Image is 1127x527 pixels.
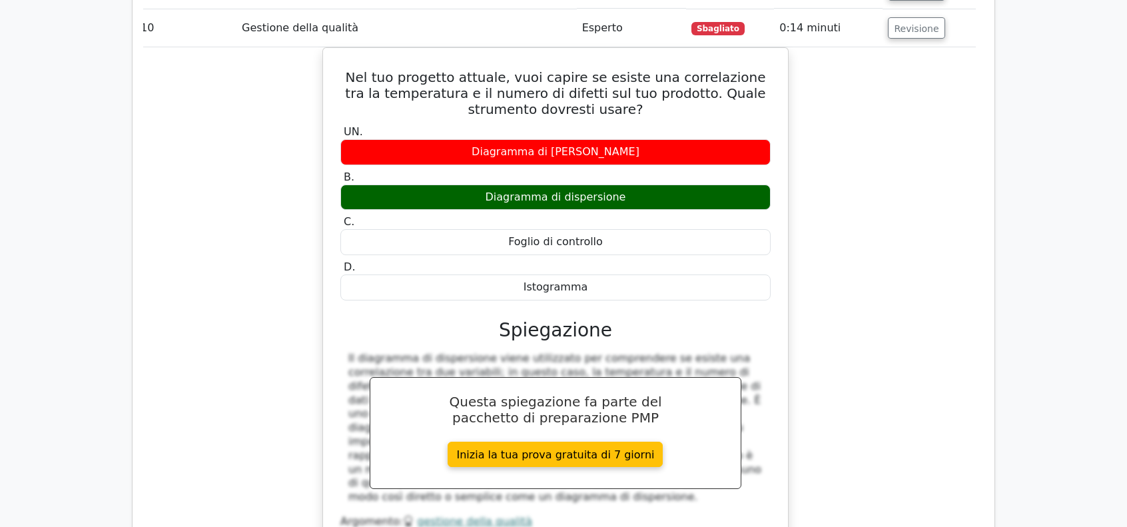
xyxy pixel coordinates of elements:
[779,21,841,34] font: 0:14 minuti
[894,23,939,33] font: Revisione
[582,21,623,34] font: Esperto
[344,125,363,138] font: UN.
[448,442,663,468] a: Inizia la tua prova gratuita di 7 giorni
[345,69,765,117] font: Nel tuo progetto attuale, vuoi capire se esiste una correlazione tra la temperatura e il numero d...
[524,280,588,293] font: Istogramma
[499,319,612,341] font: Spiegazione
[141,21,154,34] font: 10
[344,215,354,228] font: C.
[697,24,739,33] font: Sbagliato
[344,171,354,183] font: B.
[348,352,761,503] font: Il diagramma di dispersione viene utilizzato per comprendere se esiste una correlazione tra due v...
[344,261,355,273] font: D.
[242,21,358,34] font: Gestione della qualità
[508,235,603,248] font: Foglio di controllo
[486,191,626,203] font: Diagramma di dispersione
[472,145,639,158] font: Diagramma di [PERSON_NAME]
[888,17,944,39] button: Revisione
